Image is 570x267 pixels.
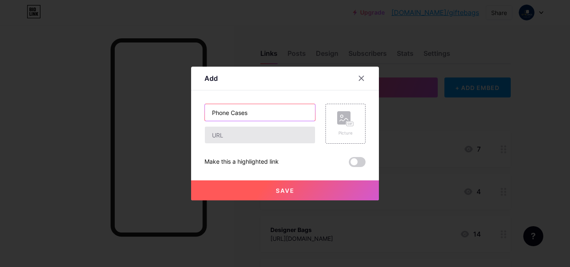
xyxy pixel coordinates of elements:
div: Add [204,73,218,83]
input: URL [205,127,315,143]
div: Make this a highlighted link [204,157,279,167]
input: Title [205,104,315,121]
div: Picture [337,130,354,136]
button: Save [191,180,379,200]
span: Save [276,187,295,194]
